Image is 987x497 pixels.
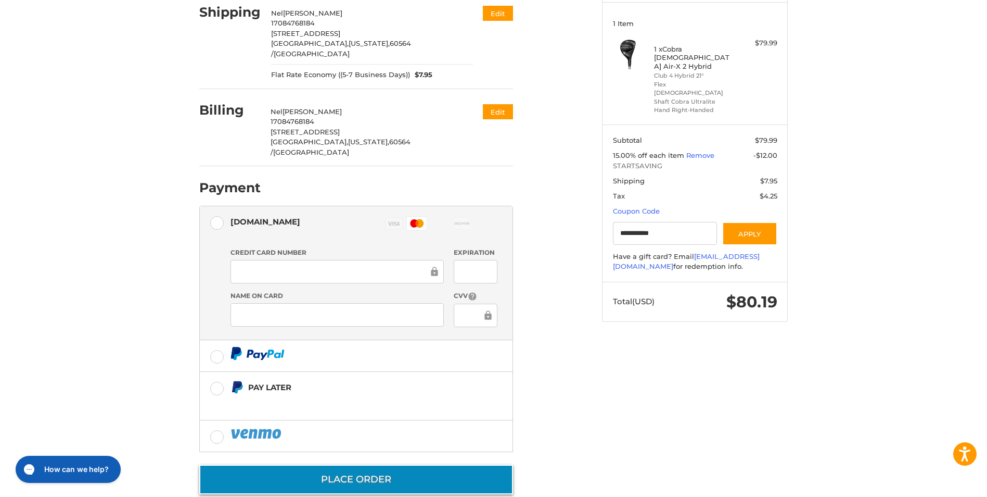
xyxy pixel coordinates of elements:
[753,151,777,159] span: -$12.00
[230,381,243,394] img: Pay Later icon
[230,398,448,407] iframe: PayPal Message 1
[760,177,777,185] span: $7.95
[901,469,987,497] iframe: Google Customer Reviews
[654,45,734,70] h4: 1 x Cobra [DEMOGRAPHIC_DATA] Air-X 2 Hybrid
[726,292,777,312] span: $80.19
[454,291,497,301] label: CVV
[348,138,389,146] span: [US_STATE],
[273,148,349,156] span: [GEOGRAPHIC_DATA]
[722,222,777,245] button: Apply
[613,207,660,215] a: Coupon Code
[10,452,124,487] iframe: Gorgias live chat messenger
[199,180,261,196] h2: Payment
[271,117,314,126] span: 17084768184
[654,97,734,106] li: Shaft Cobra Ultralite
[654,80,734,97] li: Flex [DEMOGRAPHIC_DATA]
[483,104,513,119] button: Edit
[613,161,777,171] span: STARTSAVING
[271,9,283,17] span: Nel
[230,291,444,301] label: Name on Card
[271,39,411,58] span: 60564 /
[613,192,625,200] span: Tax
[755,136,777,144] span: $79.99
[613,177,645,185] span: Shipping
[271,19,315,27] span: 17084768184
[199,465,513,494] button: Place Order
[736,38,777,48] div: $79.99
[271,39,349,47] span: [GEOGRAPHIC_DATA],
[613,296,655,306] span: Total (USD)
[613,222,717,245] input: Gift Certificate or Coupon Code
[349,39,390,47] span: [US_STATE],
[686,151,714,159] a: Remove
[230,427,284,440] img: PayPal icon
[199,102,260,118] h2: Billing
[613,151,686,159] span: 15.00% off each item
[283,9,342,17] span: [PERSON_NAME]
[230,213,300,230] div: [DOMAIN_NAME]
[613,19,777,28] h3: 1 Item
[613,136,642,144] span: Subtotal
[454,248,497,257] label: Expiration
[654,71,734,80] li: Club 4 Hybrid 21°
[248,379,447,396] div: Pay Later
[230,347,285,360] img: PayPal icon
[613,252,777,272] div: Have a gift card? Email for redemption info.
[271,128,340,136] span: [STREET_ADDRESS]
[271,29,340,38] span: [STREET_ADDRESS]
[760,192,777,200] span: $4.25
[271,138,348,146] span: [GEOGRAPHIC_DATA],
[230,248,444,257] label: Credit Card Number
[271,138,411,156] span: 60564 /
[483,6,513,21] button: Edit
[283,107,342,116] span: [PERSON_NAME]
[199,4,261,20] h2: Shipping
[654,106,734,115] li: Hand Right-Handed
[271,70,410,80] span: Flat Rate Economy ((5-7 Business Days))
[271,107,283,116] span: Nel
[410,70,433,80] span: $7.95
[274,49,350,58] span: [GEOGRAPHIC_DATA]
